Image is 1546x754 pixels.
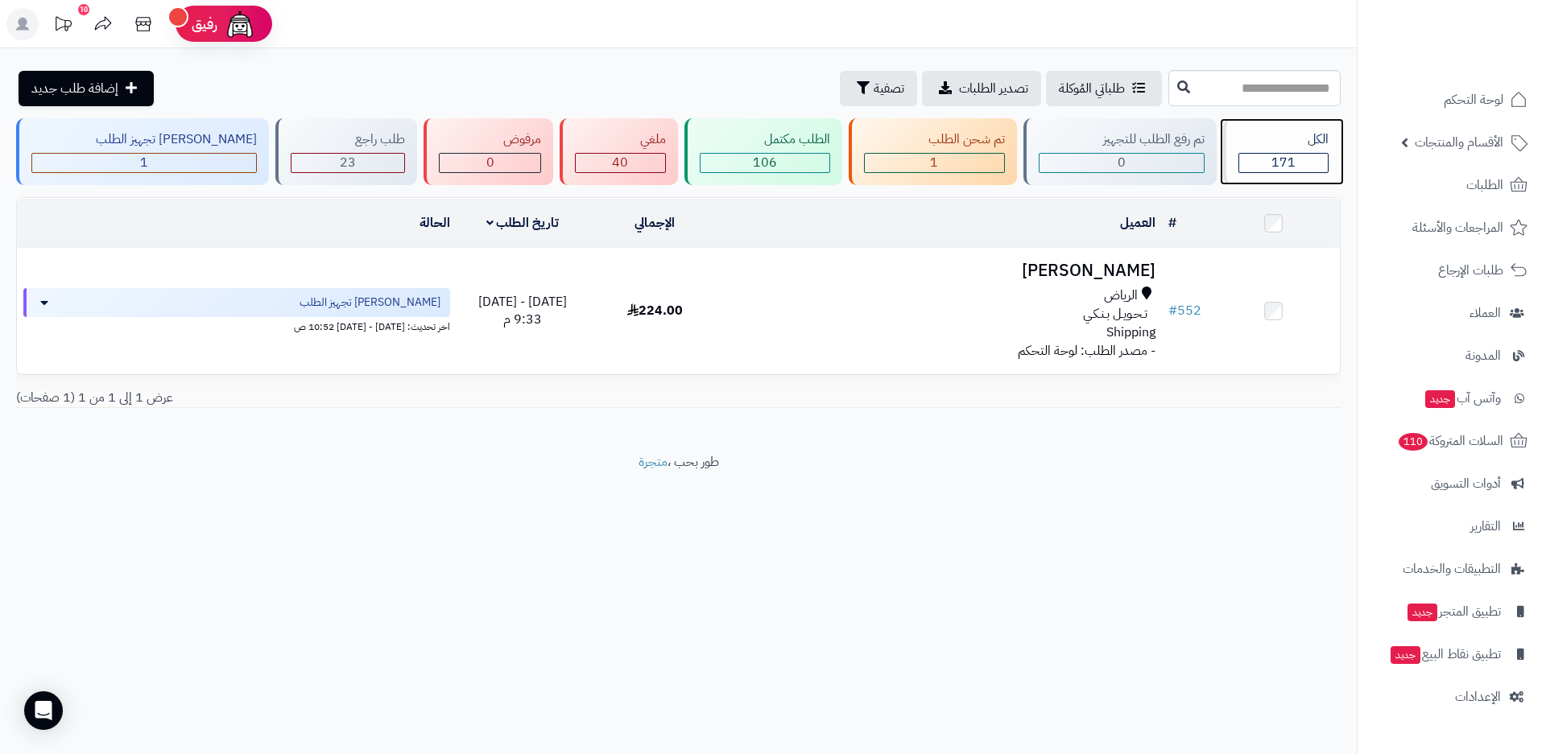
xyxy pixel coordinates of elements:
span: الرياض [1104,286,1138,305]
span: إضافة طلب جديد [31,79,118,98]
div: اخر تحديث: [DATE] - [DATE] 10:52 ص [23,317,450,334]
span: العملاء [1470,302,1501,324]
a: الطلبات [1367,166,1536,204]
a: لوحة التحكم [1367,80,1536,119]
span: 23 [340,153,356,172]
a: متجرة [639,452,668,472]
a: العميل [1120,213,1155,233]
span: 1 [930,153,938,172]
a: تاريخ الطلب [486,213,560,233]
span: [DATE] - [DATE] 9:33 م [478,292,567,330]
div: الطلب مكتمل [700,130,830,149]
div: 23 [291,154,404,172]
span: Shipping [1106,323,1155,342]
div: طلب راجع [291,130,405,149]
span: التقارير [1470,515,1501,538]
a: الحالة [420,213,450,233]
a: #552 [1168,301,1201,320]
div: 1 [865,154,1004,172]
span: الأقسام والمنتجات [1415,131,1503,154]
span: [PERSON_NAME] تجهيز الطلب [300,295,440,311]
div: مرفوض [439,130,541,149]
a: التطبيقات والخدمات [1367,550,1536,588]
a: # [1168,213,1176,233]
div: [PERSON_NAME] تجهيز الطلب [31,130,257,149]
a: وآتس آبجديد [1367,379,1536,418]
a: التقارير [1367,507,1536,546]
span: تصفية [874,79,904,98]
div: 0 [1040,154,1204,172]
div: ملغي [575,130,665,149]
a: السلات المتروكة110 [1367,422,1536,460]
a: تم رفع الطلب للتجهيز 0 [1020,118,1220,185]
img: ai-face.png [224,8,256,40]
div: 0 [440,154,540,172]
span: المراجعات والأسئلة [1412,216,1503,239]
span: 1 [140,153,148,172]
a: العملاء [1367,294,1536,332]
div: Open Intercom Messenger [24,691,63,730]
span: جديد [1391,646,1420,664]
a: تم شحن الطلب 1 [845,118,1020,185]
span: تطبيق نقاط البيع [1389,643,1501,665]
a: مرفوض 0 [420,118,556,185]
div: 40 [576,154,664,172]
a: طلبات الإرجاع [1367,251,1536,290]
a: الإعدادات [1367,678,1536,716]
div: عرض 1 إلى 1 من 1 (1 صفحات) [4,389,679,407]
h3: [PERSON_NAME] [728,262,1155,280]
span: 0 [486,153,494,172]
div: 10 [78,4,89,15]
span: تطبيق المتجر [1406,600,1501,623]
a: الطلب مكتمل 106 [681,118,845,185]
a: طلباتي المُوكلة [1046,71,1162,106]
div: الكل [1238,130,1329,149]
span: رفيق [192,14,217,34]
a: المراجعات والأسئلة [1367,208,1536,247]
a: ملغي 40 [556,118,680,185]
a: المدونة [1367,336,1536,375]
a: الكل171 [1220,118,1344,185]
span: طلباتي المُوكلة [1059,79,1125,98]
a: الإجمالي [635,213,675,233]
span: المدونة [1465,344,1501,367]
a: [PERSON_NAME] تجهيز الطلب 1 [13,118,272,185]
span: طلبات الإرجاع [1438,259,1503,282]
span: جديد [1408,604,1437,621]
span: تصدير الطلبات [959,79,1028,98]
span: 110 [1398,432,1428,451]
a: إضافة طلب جديد [19,71,154,106]
a: طلب راجع 23 [272,118,420,185]
span: 0 [1118,153,1126,172]
td: - مصدر الطلب: لوحة التحكم [721,249,1162,373]
button: تصفية [840,71,917,106]
div: 1 [32,154,256,172]
span: 224.00 [627,301,683,320]
span: الطلبات [1466,174,1503,196]
span: السلات المتروكة [1397,430,1503,452]
span: 171 [1271,153,1296,172]
a: تصدير الطلبات [922,71,1041,106]
div: 106 [701,154,829,172]
a: أدوات التسويق [1367,464,1536,503]
span: 106 [753,153,777,172]
a: تحديثات المنصة [43,8,83,44]
span: وآتس آب [1424,387,1501,410]
div: تم شحن الطلب [864,130,1005,149]
span: أدوات التسويق [1431,472,1501,495]
span: لوحة التحكم [1444,89,1503,111]
span: 40 [612,153,628,172]
span: جديد [1425,390,1455,408]
div: تم رفع الطلب للتجهيز [1039,130,1205,149]
span: التطبيقات والخدمات [1403,558,1501,580]
img: logo-2.png [1436,12,1531,46]
a: تطبيق نقاط البيعجديد [1367,635,1536,674]
span: الإعدادات [1455,686,1501,708]
a: تطبيق المتجرجديد [1367,592,1536,631]
span: تـحـويـل بـنـكـي [1083,305,1147,323]
span: # [1168,301,1177,320]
